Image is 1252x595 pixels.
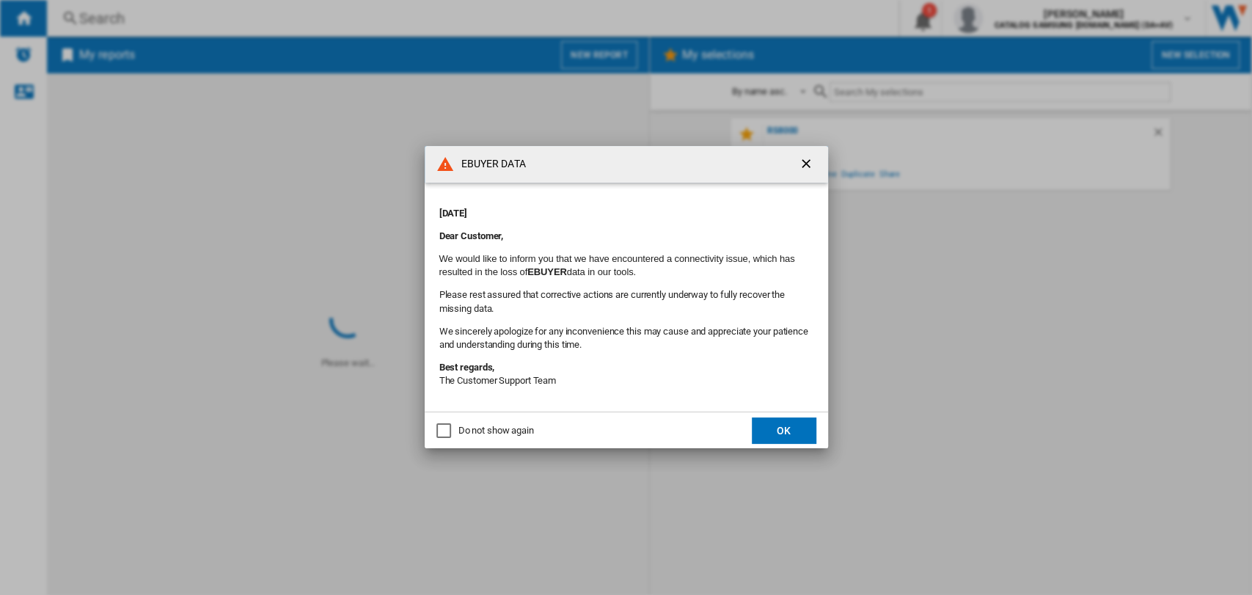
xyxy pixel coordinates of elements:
[458,424,534,437] div: Do not show again
[439,362,495,373] strong: Best regards,
[799,156,816,174] ng-md-icon: getI18NText('BUTTONS.CLOSE_DIALOG')
[439,208,467,219] strong: [DATE]
[454,157,526,172] h4: EBUYER DATA
[793,150,822,179] button: getI18NText('BUTTONS.CLOSE_DIALOG')
[752,417,816,444] button: OK
[439,288,813,315] p: Please rest assured that corrective actions are currently underway to fully recover the missing d...
[527,266,567,277] b: EBUYER
[436,424,534,438] md-checkbox: Do not show again
[567,266,636,277] font: data in our tools.
[439,361,813,387] p: The Customer Support Team
[439,253,795,277] font: We would like to inform you that we have encountered a connectivity issue, which has resulted in ...
[439,325,813,351] p: We sincerely apologize for any inconvenience this may cause and appreciate your patience and unde...
[439,230,504,241] strong: Dear Customer,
